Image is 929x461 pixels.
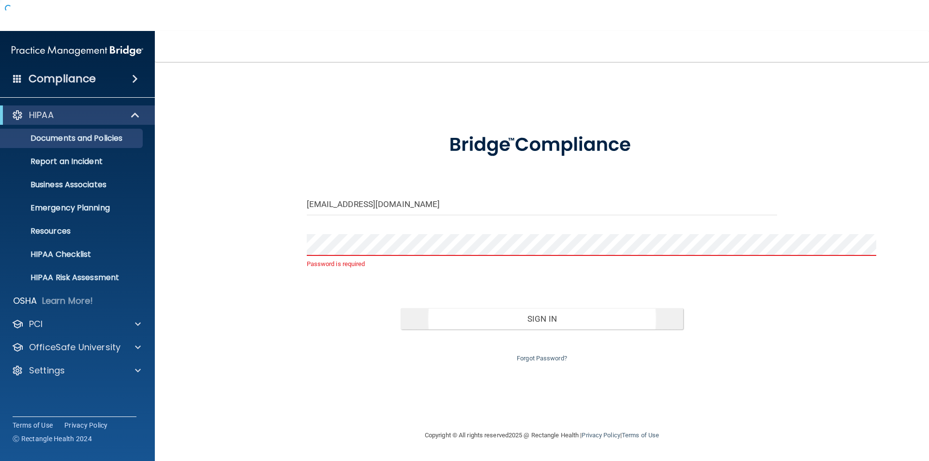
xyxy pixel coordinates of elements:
a: OfficeSafe University [12,342,141,353]
img: PMB logo [12,41,143,60]
h4: Compliance [29,72,96,86]
p: HIPAA Checklist [6,250,138,259]
p: Password is required [307,258,778,270]
img: bridge_compliance_login_screen.278c3ca4.svg [429,120,655,170]
p: Settings [29,365,65,376]
p: HIPAA Risk Assessment [6,273,138,283]
iframe: Drift Widget Chat Controller [762,392,917,431]
p: HIPAA [29,109,54,121]
p: Resources [6,226,138,236]
a: PCI [12,318,141,330]
a: Privacy Policy [64,420,108,430]
a: Privacy Policy [582,431,620,439]
a: Terms of Use [13,420,53,430]
p: Report an Incident [6,157,138,166]
a: Forgot Password? [517,355,567,362]
a: Terms of Use [622,431,659,439]
a: HIPAA [12,109,140,121]
span: Ⓒ Rectangle Health 2024 [13,434,92,444]
div: Copyright © All rights reserved 2025 @ Rectangle Health | | [365,420,719,451]
p: OSHA [13,295,37,307]
p: Business Associates [6,180,138,190]
p: Learn More! [42,295,93,307]
p: PCI [29,318,43,330]
p: OfficeSafe University [29,342,120,353]
p: Emergency Planning [6,203,138,213]
button: Sign In [401,308,683,329]
p: Documents and Policies [6,134,138,143]
input: Email [307,193,778,215]
a: Settings [12,365,141,376]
